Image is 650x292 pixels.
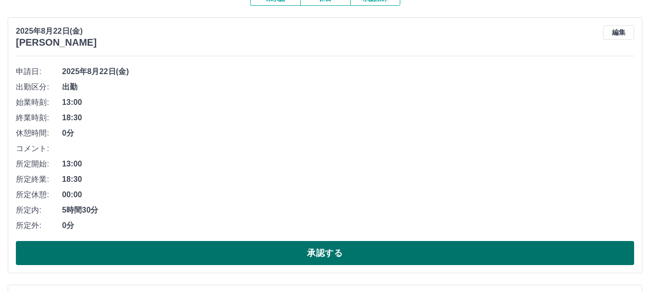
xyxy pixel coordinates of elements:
[62,81,634,93] span: 出勤
[16,189,62,201] span: 所定休憩:
[16,66,62,77] span: 申請日:
[16,97,62,108] span: 始業時刻:
[16,25,97,37] p: 2025年8月22日(金)
[62,220,634,231] span: 0分
[62,158,634,170] span: 13:00
[62,174,634,185] span: 18:30
[62,66,634,77] span: 2025年8月22日(金)
[16,81,62,93] span: 出勤区分:
[16,204,62,216] span: 所定内:
[16,241,634,265] button: 承認する
[62,189,634,201] span: 00:00
[16,220,62,231] span: 所定外:
[62,112,634,124] span: 18:30
[62,97,634,108] span: 13:00
[16,37,97,48] h3: [PERSON_NAME]
[16,158,62,170] span: 所定開始:
[603,25,634,40] button: 編集
[62,204,634,216] span: 5時間30分
[16,143,62,154] span: コメント:
[16,174,62,185] span: 所定終業:
[62,127,634,139] span: 0分
[16,112,62,124] span: 終業時刻:
[16,127,62,139] span: 休憩時間:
